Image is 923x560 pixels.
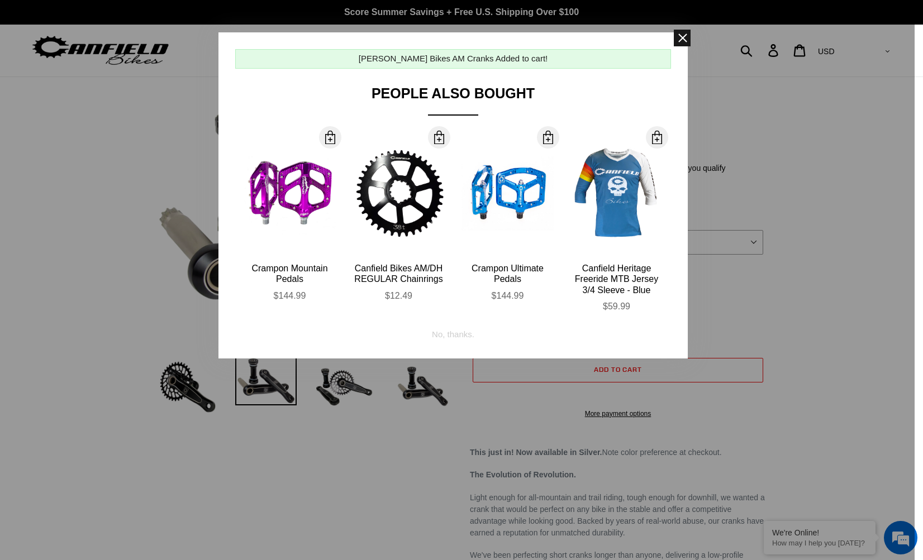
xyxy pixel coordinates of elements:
img: 38T_Ring_Back_large.png [353,148,445,239]
span: $12.49 [385,291,412,300]
div: Canfield Heritage Freeride MTB Jersey 3/4 Sleeve - Blue [570,263,663,295]
img: d_696896380_company_1647369064580_696896380 [36,56,64,84]
div: People Also Bought [235,85,671,116]
img: Canfield-Crampon-Mountain-Purple-Shopify_large.jpg [244,147,336,240]
div: Chat with us now [75,63,204,77]
span: $59.99 [603,301,630,311]
img: Canfield-Hertiage-Jersey-Blue-Front_large.jpg [570,147,663,240]
div: Crampon Mountain Pedals [244,263,336,284]
span: $144.99 [492,291,524,300]
textarea: Type your message and hit 'Enter' [6,305,213,344]
span: We're online! [65,141,154,253]
span: $144.99 [274,291,306,300]
div: Navigation go back [12,61,29,78]
div: Crampon Ultimate Pedals [461,263,554,284]
div: Minimize live chat window [183,6,210,32]
div: [PERSON_NAME] Bikes AM Cranks Added to cart! [359,52,548,65]
div: Canfield Bikes AM/DH REGULAR Chainrings [353,263,445,284]
img: Canfield-Crampon-Ultimate-Blue_large.jpg [461,147,554,240]
div: No, thanks. [432,320,474,341]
